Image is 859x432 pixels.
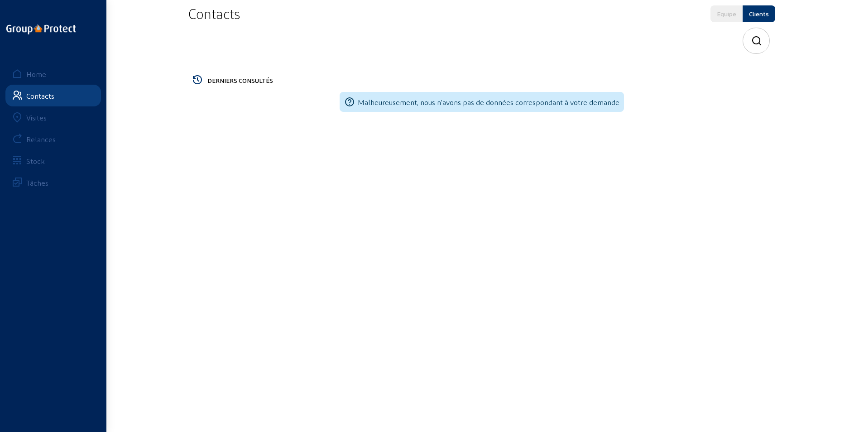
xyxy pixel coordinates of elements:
[207,77,772,84] h5: DERNIERS CONSULTÉS
[26,70,46,78] div: Home
[6,24,76,34] img: logo-oneline.png
[26,113,47,122] div: Visites
[26,135,56,144] div: Relances
[5,128,101,150] a: Relances
[26,157,45,165] div: Stock
[749,10,769,18] div: Clients
[5,172,101,193] a: Tâches
[5,85,101,106] a: Contacts
[26,178,48,187] div: Tâches
[5,63,101,85] a: Home
[717,10,736,18] div: Equipe
[5,150,101,172] a: Stock
[358,98,619,106] span: Malheureusement, nous n'avons pas de données correspondant à votre demande
[188,5,240,22] h2: Contacts
[5,106,101,128] a: Visites
[344,96,355,107] mat-icon: help_outline
[26,91,54,100] div: Contacts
